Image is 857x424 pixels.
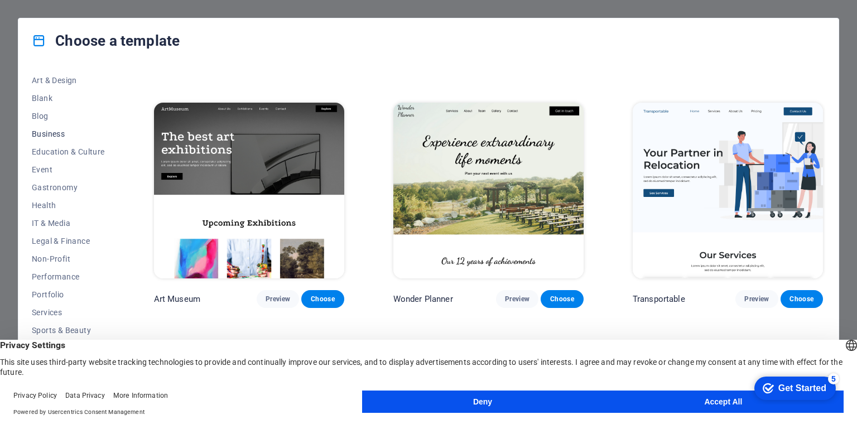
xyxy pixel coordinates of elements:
button: Portfolio [32,286,105,303]
span: Non-Profit [32,254,105,263]
div: Get Started [33,12,81,22]
span: Education & Culture [32,147,105,156]
p: Transportable [633,293,685,305]
span: Event [32,165,105,174]
span: Gastronomy [32,183,105,192]
span: Choose [550,295,574,303]
span: Preview [744,295,769,303]
span: Choose [789,295,814,303]
span: Blog [32,112,105,121]
button: Choose [301,290,344,308]
div: 5 [83,2,94,13]
button: Choose [541,290,583,308]
button: Legal & Finance [32,232,105,250]
button: Blank [32,89,105,107]
button: Education & Culture [32,143,105,161]
button: Health [32,196,105,214]
div: Get Started 5 items remaining, 0% complete [9,6,90,29]
span: Choose [310,295,335,303]
button: Services [32,303,105,321]
button: Preview [496,290,538,308]
button: Trades [32,339,105,357]
h4: Choose a template [32,32,180,50]
img: Transportable [633,103,823,278]
span: Preview [505,295,529,303]
button: Choose [781,290,823,308]
span: Health [32,201,105,210]
span: Blank [32,94,105,103]
button: Preview [735,290,778,308]
p: Wonder Planner [393,293,453,305]
button: Event [32,161,105,179]
button: Business [32,125,105,143]
span: Services [32,308,105,317]
p: Art Museum [154,293,200,305]
span: Legal & Finance [32,237,105,245]
span: Portfolio [32,290,105,299]
button: Art & Design [32,71,105,89]
button: IT & Media [32,214,105,232]
span: Performance [32,272,105,281]
span: Preview [266,295,290,303]
button: Preview [257,290,299,308]
button: Gastronomy [32,179,105,196]
button: Non-Profit [32,250,105,268]
img: Wonder Planner [393,103,584,278]
button: Sports & Beauty [32,321,105,339]
button: Blog [32,107,105,125]
span: Art & Design [32,76,105,85]
span: IT & Media [32,219,105,228]
img: Art Museum [154,103,344,278]
span: Business [32,129,105,138]
button: Performance [32,268,105,286]
span: Sports & Beauty [32,326,105,335]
